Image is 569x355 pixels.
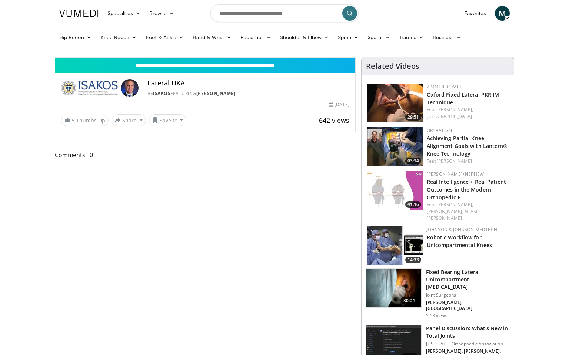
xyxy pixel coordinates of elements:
[61,79,118,97] img: ISAKOS
[426,300,509,311] p: [PERSON_NAME], [GEOGRAPHIC_DATA]
[366,269,421,307] img: FGyH4Mh7oJfNxnNn4xMDoxOjRtO6qTjr.150x105_q85_crop-smart_upscale.jpg
[367,226,423,265] a: 14:33
[96,30,142,45] a: Knee Recon
[236,30,276,45] a: Pediatrics
[427,158,508,165] div: Feat.
[427,171,484,177] a: [PERSON_NAME]+Nephew
[427,127,452,133] a: OrthAlign
[196,90,236,97] a: [PERSON_NAME]
[427,106,508,120] div: Feat.
[367,226,423,265] img: c6830cff-7f4a-4323-a779-485c40836a20.150x105_q85_crop-smart_upscale.jpg
[427,202,508,222] div: Feat.
[460,6,490,21] a: Favorites
[495,6,510,21] a: M
[149,114,187,126] button: Save to
[147,79,349,87] h4: Lateral UKA
[153,90,170,97] a: ISAKOS
[55,30,96,45] a: Hip Recon
[426,268,509,291] h3: Fixed Bearing Lateral Unicompartment [MEDICAL_DATA]
[333,30,363,45] a: Spine
[426,325,509,339] h3: Panel Discussion: What's New in Total Joints
[427,234,492,248] a: Robotic Workflow for Unicompartmental Knees
[405,201,421,208] span: 41:16
[319,116,349,125] span: 642 views
[61,115,109,126] a: 5 Thumbs Up
[426,292,509,298] p: Joint Surgeons
[428,30,466,45] a: Business
[464,208,479,214] a: M. Ast,
[395,30,428,45] a: Trauma
[366,268,509,319] a: 30:01 Fixed Bearing Lateral Unicompartment [MEDICAL_DATA] Joint Surgeons [PERSON_NAME], [GEOGRAPH...
[121,79,139,97] img: Avatar
[426,313,448,319] p: 5.6K views
[210,4,359,22] input: Search topics, interventions
[426,341,509,347] p: [US_STATE] Orthopaedic Association
[142,30,189,45] a: Foot & Ankle
[427,84,462,90] a: Zimmer Biomet
[427,106,473,119] a: [PERSON_NAME], [GEOGRAPHIC_DATA]
[366,62,419,71] h4: Related Videos
[367,171,423,210] img: ee8e35d7-143c-4fdf-9a52-4e84709a2b4c.150x105_q85_crop-smart_upscale.jpg
[400,297,418,304] span: 30:01
[405,158,421,164] span: 03:34
[367,84,423,122] img: 3b1cd8cb-c291-4a02-b6ea-e2634d1e47bf.150x105_q85_crop-smart_upscale.jpg
[427,135,508,157] a: Achieving Partial Knee Alignment Goals with Lantern® Knee Technology
[427,208,463,214] a: [PERSON_NAME],
[55,57,355,58] video-js: Video Player
[55,150,356,160] span: Comments 0
[405,114,421,121] span: 29:51
[188,30,236,45] a: Hand & Wrist
[147,90,349,97] div: By FEATURING
[103,6,145,21] a: Specialties
[437,202,473,208] a: [PERSON_NAME],
[367,127,423,166] img: e169f474-c5d3-4653-a278-c0996aadbacb.150x105_q85_crop-smart_upscale.jpg
[427,178,506,201] a: Real Intelligence + Real Patient Outcomes in the Modern Orthopedic P…
[145,6,179,21] a: Browse
[437,158,472,164] a: [PERSON_NAME]
[112,114,146,126] button: Share
[329,101,349,108] div: [DATE]
[367,84,423,122] a: 29:51
[427,91,499,106] a: Oxford Fixed Lateral PKR IM Technique
[276,30,333,45] a: Shoulder & Elbow
[367,171,423,210] a: 41:16
[427,215,462,221] a: [PERSON_NAME]
[59,10,99,17] img: VuMedi Logo
[72,117,75,124] span: 5
[363,30,395,45] a: Sports
[405,257,421,263] span: 14:33
[427,226,497,233] a: Johnson & Johnson MedTech
[367,127,423,166] a: 03:34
